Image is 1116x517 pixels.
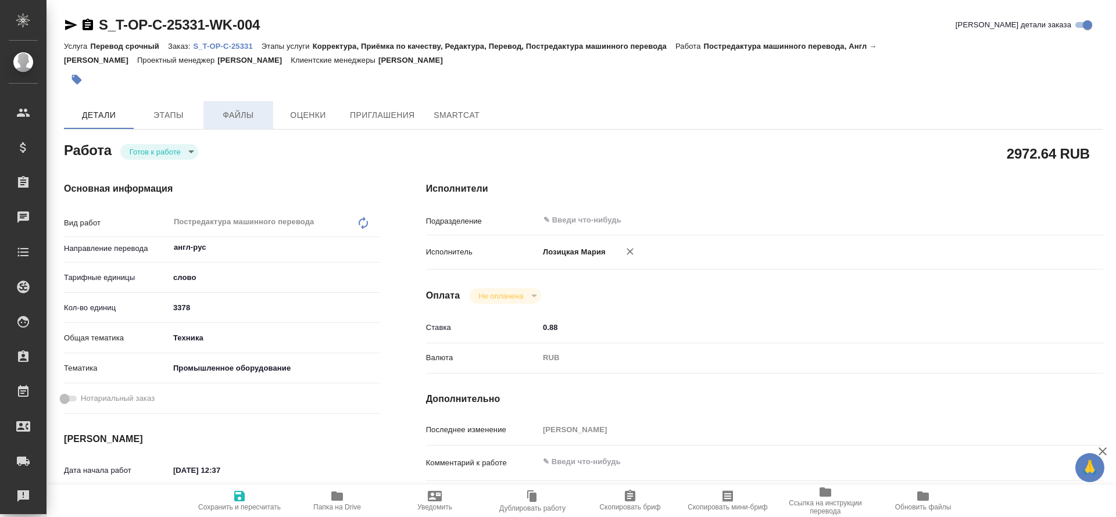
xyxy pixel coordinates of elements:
p: Общая тематика [64,332,169,344]
div: Готов к работе [120,144,198,160]
p: Работа [675,42,704,51]
h4: Дополнительно [426,392,1103,406]
span: Оценки [280,108,336,123]
p: Корректура, Приёмка по качеству, Редактура, Перевод, Постредактура машинного перевода [313,42,675,51]
p: S_T-OP-C-25331 [193,42,261,51]
button: Сохранить и пересчитать [191,484,288,517]
p: Вид работ [64,217,169,229]
button: Добавить тэг [64,67,90,92]
button: Папка на Drive [288,484,386,517]
input: ✎ Введи что-нибудь [542,213,1004,227]
p: Заказ: [168,42,193,51]
p: Направление перевода [64,243,169,254]
span: Нотариальный заказ [81,393,155,404]
button: Не оплачена [475,291,527,301]
span: Детали [71,108,127,123]
input: ✎ Введи что-нибудь [169,299,380,316]
h4: Оплата [426,289,460,303]
span: Папка на Drive [313,503,361,511]
span: Этапы [141,108,196,123]
input: ✎ Введи что-нибудь [169,462,271,479]
h4: Исполнители [426,182,1103,196]
span: Обновить файлы [895,503,952,511]
a: S_T-OP-C-25331 [193,41,261,51]
h2: Работа [64,139,112,160]
p: Услуга [64,42,90,51]
span: Ссылка на инструкции перевода [784,499,867,515]
p: Кол-во единиц [64,302,169,314]
h4: [PERSON_NAME] [64,432,380,446]
p: Перевод срочный [90,42,168,51]
span: Скопировать мини-бриф [688,503,767,511]
p: Последнее изменение [426,424,539,436]
span: Дублировать работу [499,504,566,512]
h4: Основная информация [64,182,380,196]
p: Ставка [426,322,539,333]
p: [PERSON_NAME] [217,56,291,64]
button: Дублировать работу [484,484,581,517]
p: Комментарий к работе [426,457,539,469]
span: Скопировать бриф [599,503,660,511]
button: Обновить файлы [874,484,972,517]
p: Лозицкая Мария [539,246,606,258]
p: [PERSON_NAME] [378,56,452,64]
div: Готов к работе [469,288,541,304]
span: [PERSON_NAME] детали заказа [956,19,1071,31]
p: Этапы услуги [262,42,313,51]
p: Подразделение [426,216,539,227]
button: Скопировать ссылку [81,18,95,32]
span: Сохранить и пересчитать [198,503,281,511]
p: Исполнитель [426,246,539,258]
p: Валюта [426,352,539,364]
p: Клиентские менеджеры [291,56,378,64]
button: 🙏 [1075,453,1104,482]
span: Файлы [210,108,266,123]
input: ✎ Введи что-нибудь [539,319,1047,336]
button: Удалить исполнителя [617,239,643,264]
p: Тарифные единицы [64,272,169,283]
a: S_T-OP-C-25331-WK-004 [99,17,260,33]
input: Пустое поле [539,421,1047,438]
span: 🙏 [1080,455,1100,480]
button: Уведомить [386,484,484,517]
div: Техника [169,328,380,348]
div: слово [169,268,380,288]
div: RUB [539,348,1047,368]
div: Промышленное оборудование [169,358,380,378]
button: Скопировать мини-бриф [679,484,777,517]
span: Уведомить [417,503,452,511]
p: Проектный менеджер [137,56,217,64]
button: Скопировать ссылку для ЯМессенджера [64,18,78,32]
button: Ссылка на инструкции перевода [777,484,874,517]
button: Open [373,246,375,249]
p: Тематика [64,362,169,374]
button: Скопировать бриф [581,484,679,517]
button: Готов к работе [126,147,184,157]
p: Дата начала работ [64,465,169,476]
h2: 2972.64 RUB [1007,143,1090,163]
span: Приглашения [350,108,415,123]
span: SmartCat [429,108,485,123]
button: Open [1040,219,1043,221]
